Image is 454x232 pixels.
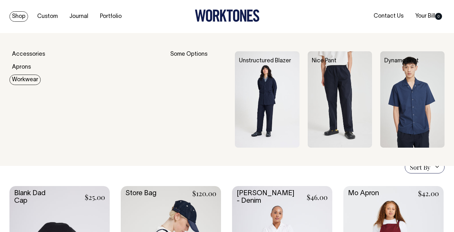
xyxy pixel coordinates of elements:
[9,75,41,85] a: Workwear
[312,58,336,64] a: Nice Pant
[380,51,445,148] img: Dynamo Shirt
[435,13,442,20] span: 0
[239,58,291,64] a: Unstructured Blazer
[9,62,33,72] a: Aprons
[371,11,406,21] a: Contact Us
[235,51,299,148] img: Unstructured Blazer
[410,163,430,171] span: Sort By
[35,11,60,22] a: Custom
[97,11,124,22] a: Portfolio
[384,58,419,64] a: Dynamo Shirt
[308,51,372,148] img: Nice Pant
[413,11,445,21] a: Your Bill0
[9,49,48,59] a: Accessories
[170,51,227,148] div: Some Options
[67,11,91,22] a: Journal
[9,11,28,22] a: Shop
